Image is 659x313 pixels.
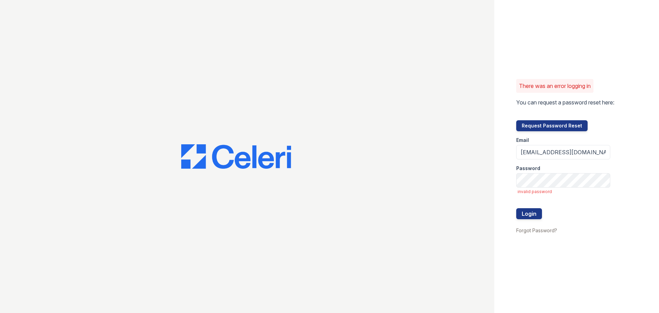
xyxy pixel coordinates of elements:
[516,137,529,144] label: Email
[516,98,614,107] p: You can request a password reset here:
[516,208,542,219] button: Login
[516,165,540,172] label: Password
[519,82,591,90] p: There was an error logging in
[516,227,557,233] a: Forgot Password?
[518,189,610,194] span: invalid password
[181,144,291,169] img: CE_Logo_Blue-a8612792a0a2168367f1c8372b55b34899dd931a85d93a1a3d3e32e68fde9ad4.png
[516,120,588,131] button: Request Password Reset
